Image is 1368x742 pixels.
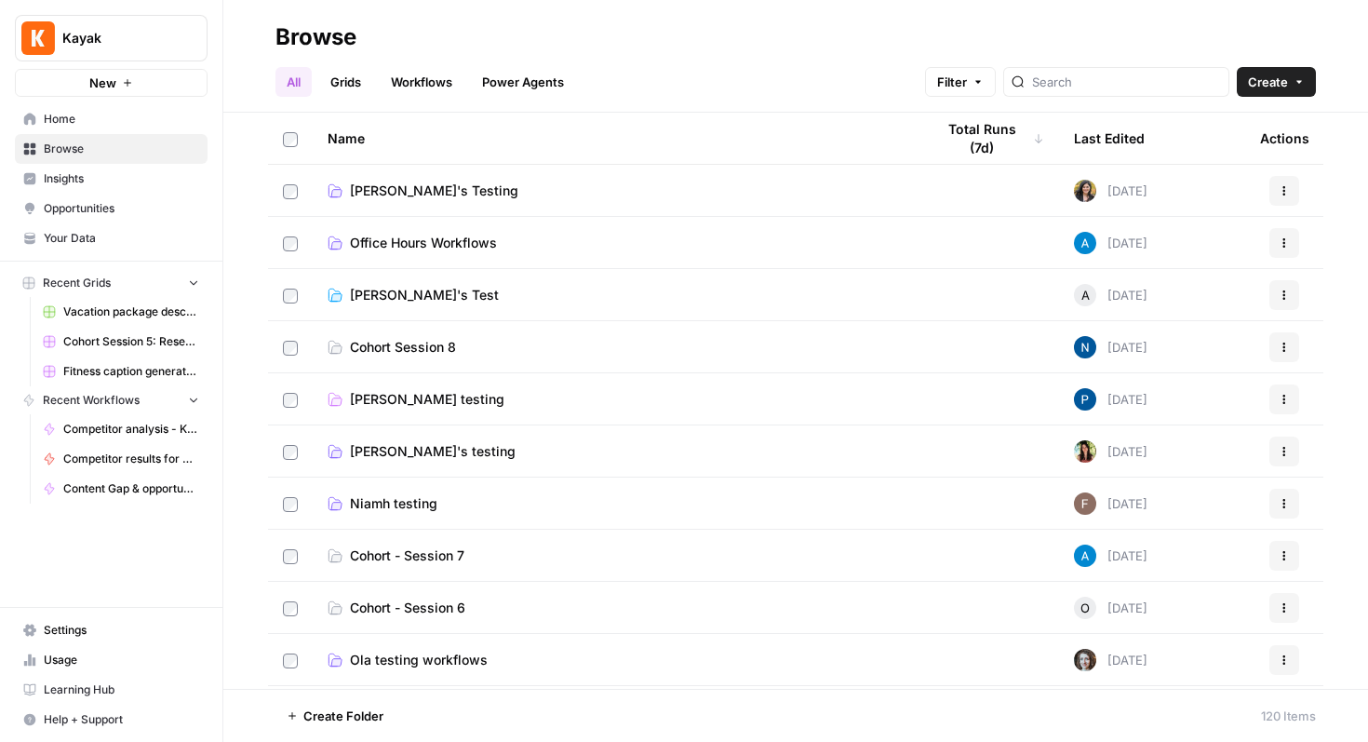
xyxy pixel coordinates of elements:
span: Niamh testing [350,494,437,513]
input: Search [1032,73,1221,91]
span: Recent Workflows [43,392,140,409]
div: Browse [275,22,356,52]
div: Total Runs (7d) [934,113,1044,164]
button: Recent Grids [15,269,208,297]
button: Filter [925,67,996,97]
span: Cohort Session 5: Research ([PERSON_NAME]) [63,333,199,350]
a: Cohort Session 5: Research ([PERSON_NAME]) [34,327,208,357]
span: [PERSON_NAME] testing [350,390,504,409]
a: Your Data [15,223,208,253]
a: Insights [15,164,208,194]
a: Cohort - Session 6 [328,599,905,617]
span: New [89,74,116,92]
span: Create Folder [303,707,383,725]
div: Last Edited [1074,113,1145,164]
img: o3cqybgnmipr355j8nz4zpq1mc6x [1074,545,1096,567]
a: Usage [15,645,208,675]
img: re7xpd5lpd6r3te7ued3p9atxw8h [1074,180,1096,202]
a: [PERSON_NAME] testing [328,390,905,409]
span: O [1080,599,1090,617]
span: Usage [44,652,199,668]
a: Opportunities [15,194,208,223]
a: Home [15,104,208,134]
img: e4v89f89x2fg3vu1gtqy01mqi6az [1074,440,1096,463]
span: Opportunities [44,200,199,217]
a: Ola testing workflows [328,651,905,669]
div: [DATE] [1074,284,1147,306]
a: Niamh testing [328,494,905,513]
span: Insights [44,170,199,187]
button: Help + Support [15,705,208,735]
span: Home [44,111,199,128]
span: Cohort - Session 7 [350,546,464,565]
a: Office Hours Workflows [328,234,905,252]
img: o3cqybgnmipr355j8nz4zpq1mc6x [1074,232,1096,254]
div: [DATE] [1074,649,1147,671]
div: [DATE] [1074,545,1147,567]
div: [DATE] [1074,336,1147,358]
div: 120 Items [1261,707,1316,725]
span: Ola testing workflows [350,651,488,669]
img: n7pe0zs00y391qjouxmgrq5783et [1074,336,1096,358]
button: Create Folder [275,701,395,731]
span: Competitor results for Knowledge Hub [63,451,199,467]
span: [PERSON_NAME]'s Test [350,286,499,304]
span: Competitor analysis - Knowledge Hub [63,421,199,438]
span: Help + Support [44,711,199,728]
button: Workspace: Kayak [15,15,208,61]
button: Create [1237,67,1316,97]
button: Recent Workflows [15,386,208,414]
a: [PERSON_NAME]'s Test [328,286,905,304]
span: Office Hours Workflows [350,234,497,252]
span: Create [1248,73,1288,91]
span: Content Gap & opportunities | Car Rental SEO pages [63,480,199,497]
a: Grids [319,67,372,97]
a: Content Gap & opportunities | Car Rental SEO pages [34,474,208,504]
a: All [275,67,312,97]
a: [PERSON_NAME]'s Testing [328,182,905,200]
span: Kayak [62,29,175,47]
a: [PERSON_NAME]'s testing [328,442,905,461]
span: Fitness caption generator ([PERSON_NAME]) [63,363,199,380]
div: [DATE] [1074,440,1147,463]
img: pl7e58t6qlk7gfgh2zr3oyga3gis [1074,388,1096,411]
a: Fitness caption generator ([PERSON_NAME]) [34,357,208,386]
span: Vacation package description generator ([PERSON_NAME]) Grid [63,304,199,320]
a: Cohort - Session 7 [328,546,905,565]
span: Filter [937,73,967,91]
a: Cohort Session 8 [328,338,905,357]
span: [PERSON_NAME]'s testing [350,442,516,461]
div: Name [328,113,905,164]
span: Recent Grids [43,275,111,291]
a: Browse [15,134,208,164]
img: rz7p8tmnmqi1pt4pno23fskyt2v8 [1074,649,1096,671]
a: Vacation package description generator ([PERSON_NAME]) Grid [34,297,208,327]
a: Power Agents [471,67,575,97]
a: Competitor results for Knowledge Hub [34,444,208,474]
span: Settings [44,622,199,639]
div: Actions [1260,113,1309,164]
div: [DATE] [1074,388,1147,411]
a: Settings [15,615,208,645]
div: [DATE] [1074,597,1147,619]
button: New [15,69,208,97]
a: Competitor analysis - Knowledge Hub [34,414,208,444]
img: Kayak Logo [21,21,55,55]
span: Cohort - Session 6 [350,599,465,617]
div: [DATE] [1074,180,1147,202]
img: tctyxljblf40chzqxflm8vgl4vpd [1074,492,1096,515]
a: Workflows [380,67,463,97]
div: [DATE] [1074,232,1147,254]
div: [DATE] [1074,492,1147,515]
span: Cohort Session 8 [350,338,456,357]
span: [PERSON_NAME]'s Testing [350,182,518,200]
span: Your Data [44,230,199,247]
span: Learning Hub [44,681,199,698]
a: Learning Hub [15,675,208,705]
span: A [1081,286,1090,304]
span: Browse [44,141,199,157]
